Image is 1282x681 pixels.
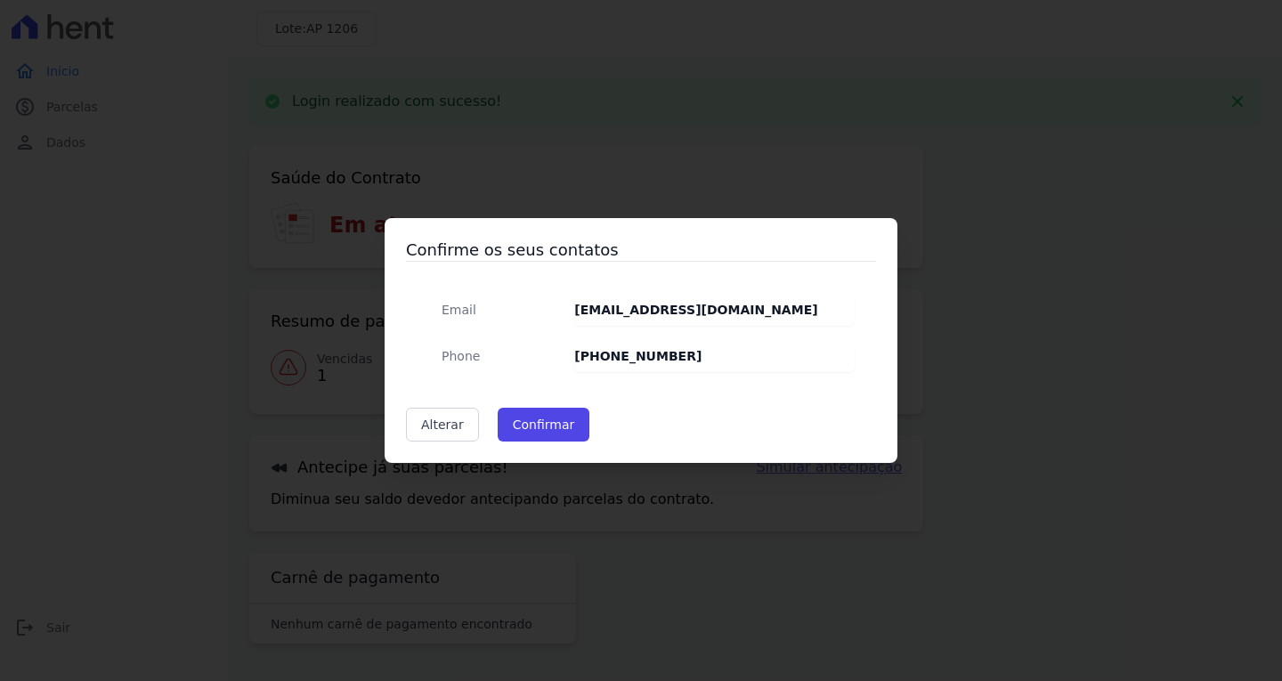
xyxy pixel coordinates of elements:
button: Confirmar [498,408,590,442]
span: translation missing: pt-BR.public.contracts.modal.confirmation.phone [442,349,480,363]
strong: [PHONE_NUMBER] [574,349,702,363]
span: translation missing: pt-BR.public.contracts.modal.confirmation.email [442,303,476,317]
strong: [EMAIL_ADDRESS][DOMAIN_NAME] [574,303,817,317]
h3: Confirme os seus contatos [406,239,876,261]
a: Alterar [406,408,479,442]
